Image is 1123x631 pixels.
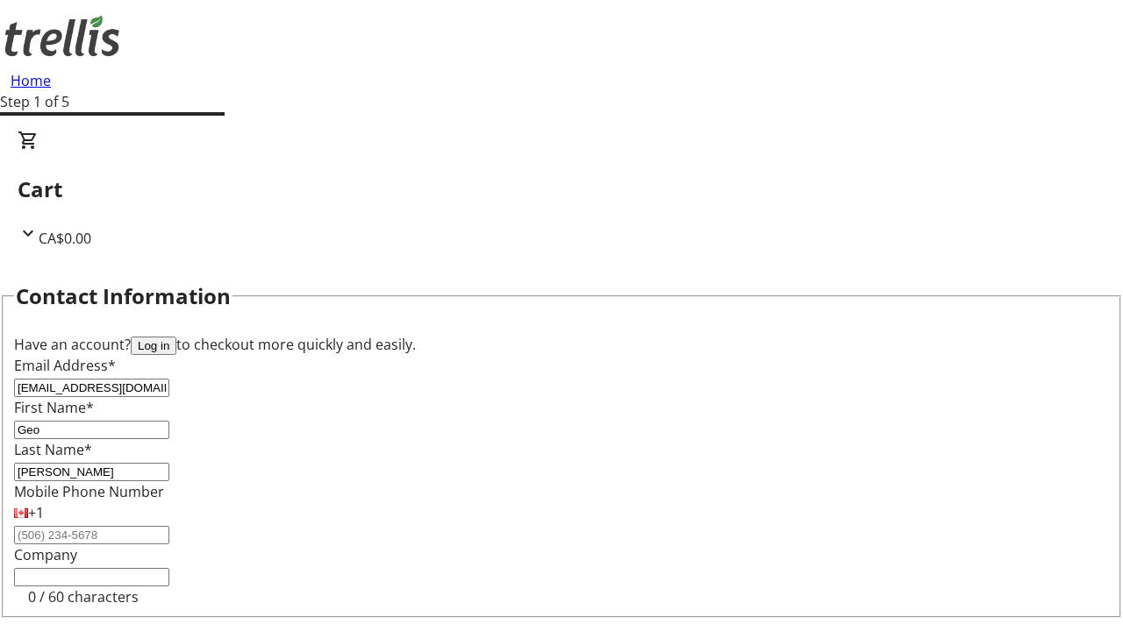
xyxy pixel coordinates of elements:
label: Last Name* [14,440,92,459]
span: CA$0.00 [39,229,91,248]
label: Company [14,545,77,564]
button: Log in [131,337,176,355]
h2: Contact Information [16,280,231,312]
label: Mobile Phone Number [14,482,164,501]
input: (506) 234-5678 [14,526,169,544]
label: First Name* [14,398,94,417]
tr-character-limit: 0 / 60 characters [28,587,139,606]
div: Have an account? to checkout more quickly and easily. [14,334,1109,355]
div: CartCA$0.00 [18,130,1105,249]
label: Email Address* [14,356,116,375]
h2: Cart [18,174,1105,205]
